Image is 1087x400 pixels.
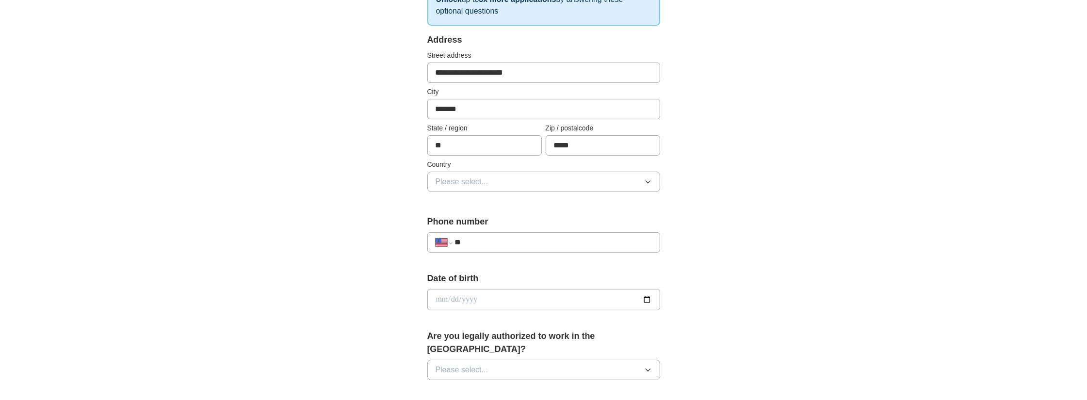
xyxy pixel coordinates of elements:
[546,123,660,133] label: Zip / postalcode
[427,87,660,97] label: City
[427,360,660,380] button: Please select...
[427,330,660,356] label: Are you legally authorized to work in the [GEOGRAPHIC_DATA]?
[427,172,660,192] button: Please select...
[427,160,660,170] label: Country
[427,50,660,61] label: Street address
[427,272,660,285] label: Date of birth
[427,33,660,47] div: Address
[436,176,488,188] span: Please select...
[436,364,488,376] span: Please select...
[427,123,542,133] label: State / region
[427,215,660,228] label: Phone number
